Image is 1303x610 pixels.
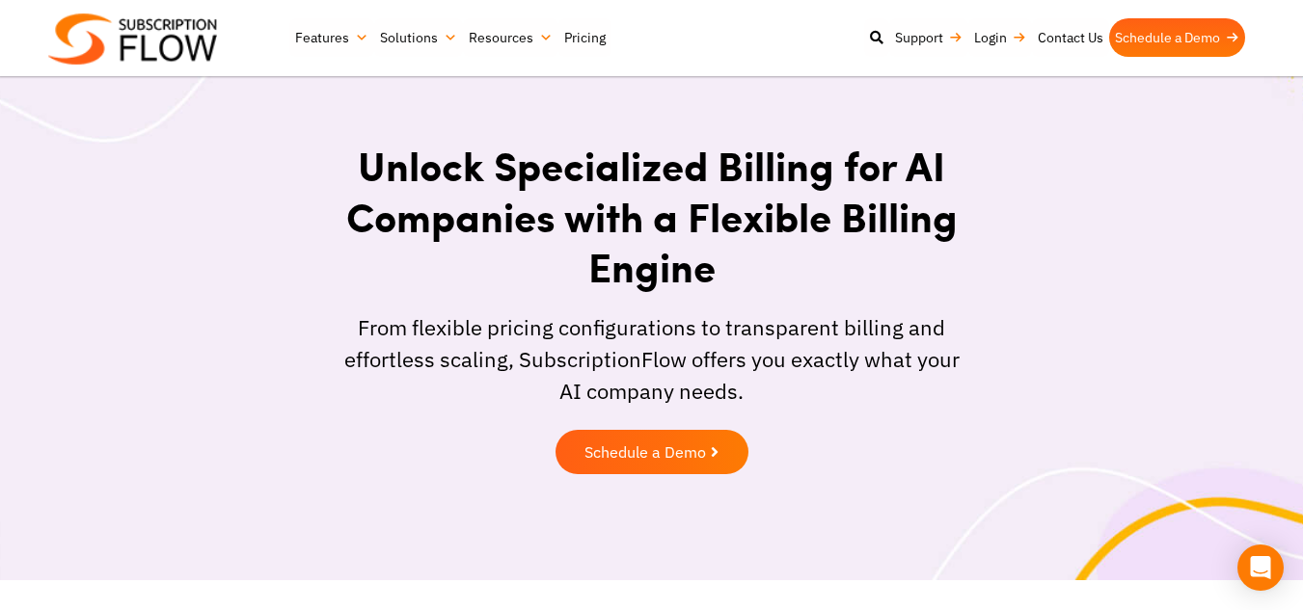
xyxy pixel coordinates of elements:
a: Contact Us [1032,18,1109,57]
div: Open Intercom Messenger [1237,544,1284,591]
a: Login [968,18,1032,57]
span: Schedule a Demo [584,444,706,460]
a: Support [889,18,968,57]
a: Schedule a Demo [556,430,748,474]
a: Pricing [558,18,611,57]
img: Subscriptionflow [48,13,217,65]
a: Solutions [374,18,463,57]
a: Features [289,18,374,57]
h1: Unlock Specialized Billing for AI Companies with a Flexible Billing Engine [331,140,972,292]
p: From flexible pricing configurations to transparent billing and effortless scaling, SubscriptionF... [331,311,972,407]
a: Schedule a Demo [1109,18,1245,57]
a: Resources [463,18,558,57]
